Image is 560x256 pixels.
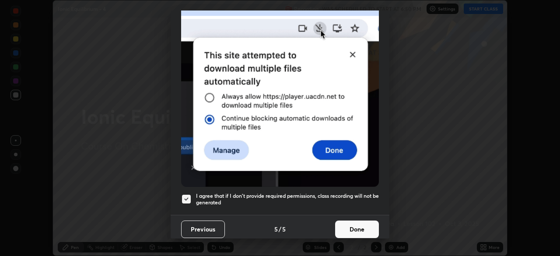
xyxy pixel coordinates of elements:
h4: 5 [282,224,286,234]
h4: / [279,224,281,234]
h5: I agree that if I don't provide required permissions, class recording will not be generated [196,193,379,206]
h4: 5 [274,224,278,234]
button: Previous [181,221,225,238]
button: Done [335,221,379,238]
